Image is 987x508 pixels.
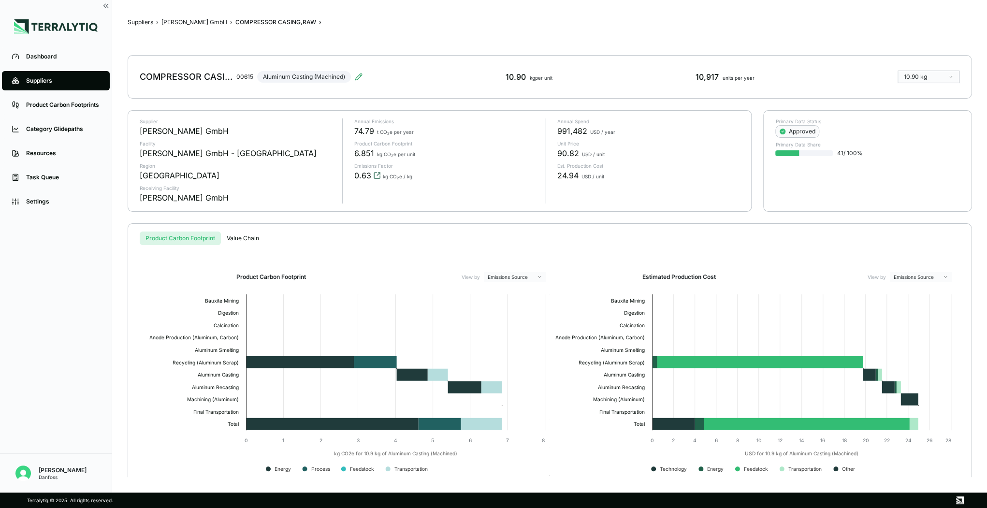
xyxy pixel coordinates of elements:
[506,71,552,83] div: 10.90
[228,421,239,427] text: Total
[193,409,239,415] text: Final Transportation
[693,437,697,443] text: 4
[128,18,153,26] button: Suppliers
[140,147,317,159] div: [PERSON_NAME] GmbH - [GEOGRAPHIC_DATA]
[780,128,815,135] div: Approved
[581,151,604,157] span: USD / unit
[394,437,397,443] text: 4
[319,437,322,443] text: 2
[236,273,306,281] h2: Product Carbon Footprint
[235,18,316,26] div: COMPRESSOR CASING,RAW
[156,18,159,26] span: ›
[723,75,755,81] span: units per year
[14,19,98,34] img: Logo
[383,174,412,179] span: kg CO e / kg
[357,437,360,443] text: 3
[642,273,716,281] h2: Estimated Production Cost
[221,232,265,245] button: Value Chain
[736,437,739,443] text: 8
[140,192,229,203] div: [PERSON_NAME] GmbH
[354,141,537,146] p: Product Carbon Footprint
[799,437,804,443] text: 14
[195,347,239,353] text: Aluminum Smelting
[140,118,334,124] p: Supplier
[26,149,100,157] div: Resources
[557,118,740,124] p: Annual Spend
[377,129,414,135] span: t CO e per year
[26,101,100,109] div: Product Carbon Footprints
[140,163,334,169] p: Region
[884,437,890,443] text: 22
[26,77,100,85] div: Suppliers
[775,118,959,124] p: Primary Data Status
[530,75,552,81] span: kg per unit
[161,18,227,26] button: [PERSON_NAME] GmbH
[319,18,321,26] span: ›
[590,129,615,135] span: USD / year
[778,437,783,443] text: 12
[842,466,855,472] text: Other
[140,141,334,146] p: Facility
[282,437,284,443] text: 1
[555,334,645,340] text: Anode Production (Aluminum, Carbon)
[214,322,239,328] text: Calcination
[236,73,253,81] div: 00615
[218,310,239,316] text: Digestion
[354,163,537,169] p: Emissions Factor
[12,462,35,485] button: Open user button
[506,437,509,443] text: 7
[39,466,87,474] div: [PERSON_NAME]
[350,466,374,472] text: Feedstock
[469,437,472,443] text: 6
[173,360,239,366] text: Recycling (Aluminum Scrap)
[927,437,932,443] text: 26
[26,53,100,60] div: Dashboard
[394,466,428,472] text: Transportation
[604,372,645,378] text: Aluminum Casting
[311,466,330,472] text: Process
[26,174,100,181] div: Task Queue
[599,409,645,415] text: Final Transportation
[634,421,645,427] text: Total
[593,396,645,403] text: Machining (Aluminum)
[775,142,959,147] p: Primary Data Share
[744,466,768,472] text: Feedstock
[745,450,858,457] text: USD for 10.9 kg of Aluminum Casting (Machined)
[651,437,653,443] text: 0
[245,437,247,443] text: 0
[354,147,374,159] span: 6.851
[837,149,862,157] span: 41 / 100 %
[354,118,537,124] p: Annual Emissions
[542,437,545,443] text: 8
[898,71,959,83] button: 10.90 kg
[373,172,381,179] svg: View audit trail
[598,384,645,391] text: Aluminum Recasting
[354,170,371,181] span: 0.63
[26,198,100,205] div: Settings
[557,125,587,137] span: 991,482
[140,232,221,245] button: Product Carbon Footprint
[15,465,31,481] img: Pratiksha Kulkarni
[672,437,675,443] text: 2
[140,232,959,245] div: s
[140,170,219,181] div: [GEOGRAPHIC_DATA]
[557,170,578,181] span: 24.94
[905,437,911,443] text: 24
[788,466,822,472] text: Transportation
[862,437,868,443] text: 20
[756,437,761,443] text: 10
[462,274,480,280] label: View by
[775,125,819,138] button: Approved
[820,437,825,443] text: 16
[39,474,87,480] div: Danfoss
[391,154,393,158] sub: 2
[140,185,334,191] p: Receiving Facility
[26,125,100,133] div: Category Glidepaths
[140,71,232,83] div: COMPRESSOR CASING,RAW
[696,71,755,83] div: 10,917
[397,176,399,180] sub: 2
[557,147,579,159] span: 90.82
[581,174,604,179] span: USD / unit
[334,450,457,457] text: kg CO2e for 10.9 kg of Aluminum Casting (Machined)
[579,360,645,366] text: Recycling (Aluminum Scrap)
